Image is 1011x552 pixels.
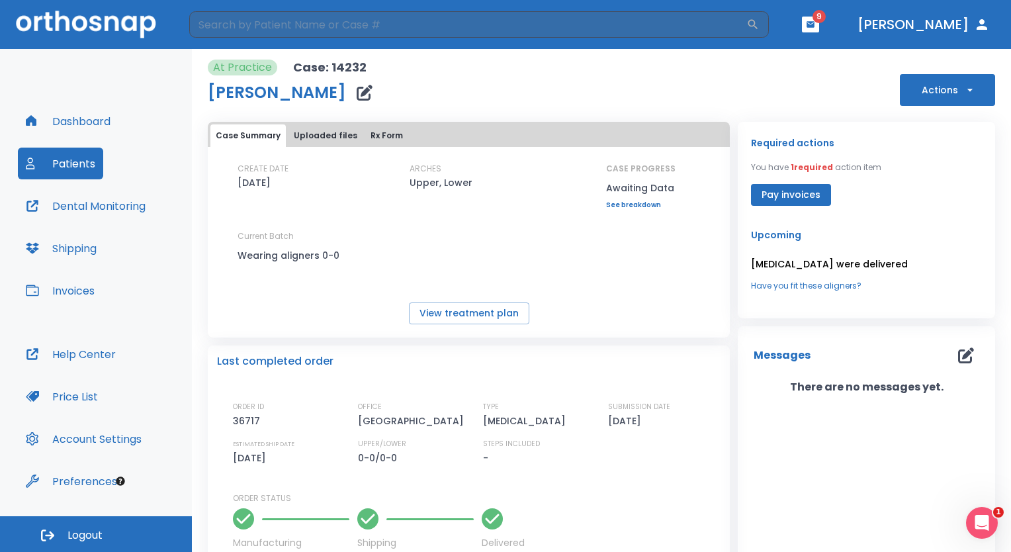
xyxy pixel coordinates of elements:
[18,465,125,497] button: Preferences
[67,528,103,543] span: Logout
[16,11,156,38] img: Orthosnap
[358,413,468,429] p: [GEOGRAPHIC_DATA]
[606,201,676,209] a: See breakdown
[288,124,363,147] button: Uploaded files
[751,227,982,243] p: Upcoming
[738,379,995,395] p: There are no messages yet.
[358,450,402,466] p: 0-0/0-0
[18,423,150,455] button: Account Settings
[751,184,831,206] button: Pay invoices
[900,74,995,106] button: Actions
[410,175,472,191] p: Upper, Lower
[993,507,1004,518] span: 1
[483,401,499,413] p: TYPE
[966,507,998,539] iframe: Intercom live chat
[358,438,406,450] p: UPPER/LOWER
[358,401,382,413] p: OFFICE
[357,536,474,550] p: Shipping
[233,438,294,450] p: ESTIMATED SHIP DATE
[233,492,721,504] p: ORDER STATUS
[18,232,105,264] button: Shipping
[482,536,525,550] p: Delivered
[751,135,834,151] p: Required actions
[409,302,529,324] button: View treatment plan
[608,413,646,429] p: [DATE]
[410,163,441,175] p: ARCHES
[114,475,126,487] div: Tooltip anchor
[233,536,349,550] p: Manufacturing
[213,60,272,75] p: At Practice
[852,13,995,36] button: [PERSON_NAME]
[18,148,103,179] button: Patients
[754,347,811,363] p: Messages
[791,161,833,173] span: 1 required
[365,124,408,147] button: Rx Form
[233,450,271,466] p: [DATE]
[238,163,288,175] p: CREATE DATE
[483,413,570,429] p: [MEDICAL_DATA]
[751,256,982,272] p: [MEDICAL_DATA] were delivered
[608,401,670,413] p: SUBMISSION DATE
[217,353,333,369] p: Last completed order
[483,438,540,450] p: STEPS INCLUDED
[18,381,106,412] button: Price List
[238,175,271,191] p: [DATE]
[18,338,124,370] button: Help Center
[238,248,357,263] p: Wearing aligners 0-0
[18,275,103,306] button: Invoices
[238,230,357,242] p: Current Batch
[189,11,746,38] input: Search by Patient Name or Case #
[210,124,286,147] button: Case Summary
[483,450,488,466] p: -
[751,161,881,173] p: You have action item
[233,401,264,413] p: ORDER ID
[751,280,982,292] a: Have you fit these aligners?
[208,85,346,101] h1: [PERSON_NAME]
[18,190,154,222] button: Dental Monitoring
[210,124,727,147] div: tabs
[606,180,676,196] p: Awaiting Data
[233,413,265,429] p: 36717
[606,163,676,175] p: CASE PROGRESS
[813,10,826,23] span: 9
[18,105,118,137] button: Dashboard
[293,60,367,75] p: Case: 14232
